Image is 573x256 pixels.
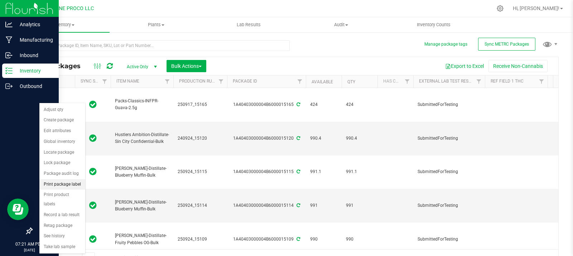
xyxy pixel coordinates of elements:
[39,231,85,242] li: See history
[89,200,97,210] span: In Sync
[295,102,300,107] span: Sync from Compliance System
[310,236,337,243] span: 990
[13,36,56,44] p: Manufacturing
[312,79,333,84] a: Available
[3,247,56,253] p: [DATE]
[419,79,475,84] a: External Lab Test Result
[13,66,56,75] p: Inventory
[39,115,85,126] li: Create package
[418,101,481,108] span: SubmittedForTesting
[295,22,387,28] span: Audit
[179,79,215,84] a: Production Run
[115,232,169,246] span: [PERSON_NAME]-Distillate-Fruity Pebbles OG-Bulk
[513,5,559,11] span: Hi, [PERSON_NAME]!
[162,75,173,88] a: Filter
[5,83,13,90] inline-svg: Outbound
[226,101,307,108] div: 1A40403000004B6000015165
[39,242,85,252] li: Take lab sample
[115,98,169,111] span: Packs-Classics-INFPR-Guava-2.5g
[89,133,97,143] span: In Sync
[59,100,68,110] span: select
[295,237,300,242] span: Sync from Compliance System
[215,75,227,88] a: Filter
[5,21,13,28] inline-svg: Analytics
[116,79,139,84] a: Item Name
[418,202,481,209] span: SubmittedForTesting
[39,210,85,220] li: Record a lab result
[5,36,13,43] inline-svg: Manufacturing
[310,101,337,108] span: 424
[32,40,290,51] input: Search Package ID, Item Name, SKU, Lot or Part Number...
[346,236,373,243] span: 990
[424,41,467,47] button: Manage package tags
[171,63,202,69] span: Bulk Actions
[178,168,223,175] span: 250924_15115
[310,168,337,175] span: 991.1
[473,75,485,88] a: Filter
[295,203,300,208] span: Sync from Compliance System
[39,179,85,190] li: Print package label
[17,17,110,32] a: Inventory
[310,135,337,142] span: 990.4
[5,52,13,59] inline-svg: Inbound
[418,168,481,175] span: SubmittedForTesting
[5,67,13,74] inline-svg: Inventory
[496,5,505,12] div: Manage settings
[39,158,85,168] li: Lock package
[226,236,307,243] div: 1A40403000004B6000015109
[346,168,373,175] span: 991.1
[491,79,524,84] a: Ref Field 1 THC
[3,241,56,247] p: 07:21 AM PDT
[178,202,223,209] span: 250924_15114
[233,79,257,84] a: Package ID
[346,202,373,209] span: 991
[89,99,97,110] span: In Sync
[488,60,548,72] button: Receive Non-Cannabis
[115,165,169,179] span: [PERSON_NAME]-Distillate-Blueberry Muffin-Bulk
[347,79,355,84] a: Qty
[13,20,56,29] p: Analytics
[226,202,307,209] div: 1A40403000004B6000015114
[387,17,480,32] a: Inventory Counts
[39,220,85,231] li: Retag package
[37,62,88,70] span: All Packages
[39,104,85,115] li: Adjust qty
[81,79,108,84] a: Sync Status
[295,169,300,174] span: Sync from Compliance System
[39,126,85,136] li: Edit attributes
[52,5,94,11] span: DUNE PROCO LLC
[39,136,85,147] li: Global inventory
[407,22,460,28] span: Inventory Counts
[39,147,85,158] li: Locate package
[167,60,206,72] button: Bulk Actions
[13,51,56,60] p: Inbound
[295,136,300,141] span: Sync from Compliance System
[294,75,306,88] a: Filter
[178,101,223,108] span: 250917_15165
[418,236,481,243] span: SubmittedForTesting
[227,22,270,28] span: Lab Results
[7,199,29,220] iframe: Resource center
[110,22,202,28] span: Plants
[39,168,85,179] li: Package audit log
[536,75,548,88] a: Filter
[39,190,85,209] li: Print product labels
[310,202,337,209] span: 991
[401,75,413,88] a: Filter
[202,17,295,32] a: Lab Results
[226,168,307,175] div: 1A40403000004B6000015115
[17,22,110,28] span: Inventory
[99,75,111,88] a: Filter
[178,236,223,243] span: 250924_15109
[377,75,413,88] th: Has COA
[89,167,97,177] span: In Sync
[478,38,535,51] button: Sync METRC Packages
[418,135,481,142] span: SubmittedForTesting
[295,17,387,32] a: Audit
[178,135,223,142] span: 240924_15120
[226,135,307,142] div: 1A40403000004B6000015120
[89,234,97,244] span: In Sync
[110,17,202,32] a: Plants
[485,42,529,47] span: Sync METRC Packages
[115,199,169,213] span: [PERSON_NAME]-Distillate-Blueberry Muffin-Bulk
